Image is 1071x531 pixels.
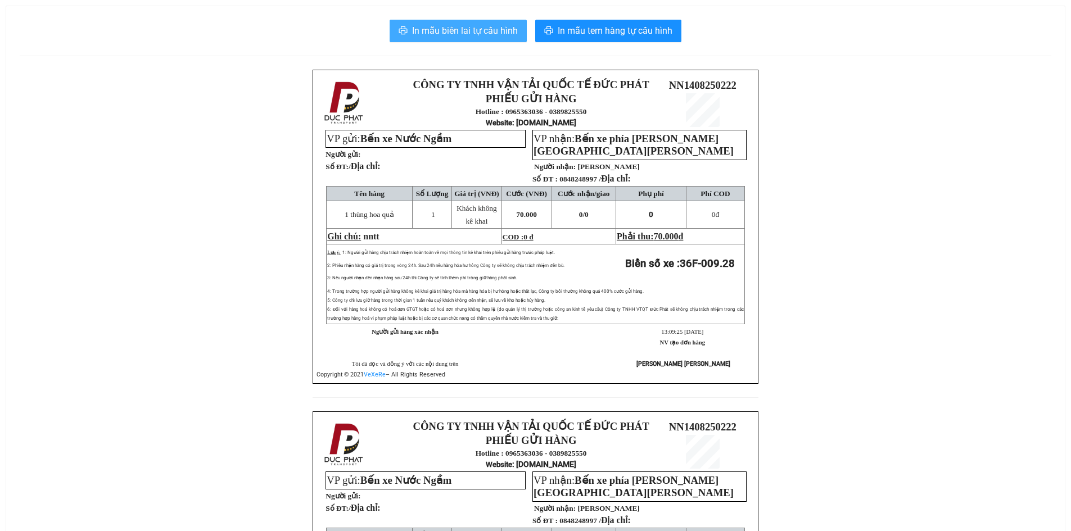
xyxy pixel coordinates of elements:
[534,133,734,157] span: Bến xe phía [PERSON_NAME][GEOGRAPHIC_DATA][PERSON_NAME]
[532,175,558,183] strong: Số ĐT :
[454,189,499,198] span: Giá trị (VNĐ)
[351,503,381,512] span: Địa chỉ:
[327,307,744,321] span: 6: Đối với hàng hoá không có hoá đơn GTGT hoặc có hoá đơn nhưng không hợp lệ (do quản lý thị trườ...
[327,263,564,268] span: 2: Phiếu nhận hàng có giá trị trong vòng 24h. Sau 24h nếu hàng hóa hư hỏng Công ty sẽ không chịu ...
[399,26,408,37] span: printer
[577,162,639,171] span: [PERSON_NAME]
[327,250,340,255] span: Lưu ý:
[326,492,360,500] strong: Người gửi:
[327,298,545,303] span: 5: Công ty chỉ lưu giữ hàng trong thời gian 1 tuần nếu quý khách không đến nhận, sẽ lưu về kho ho...
[534,133,734,157] span: VP nhận:
[321,79,368,126] img: logo
[486,460,576,469] strong: : [DOMAIN_NAME]
[579,210,589,219] span: 0/
[534,474,734,498] span: Bến xe phía [PERSON_NAME][GEOGRAPHIC_DATA][PERSON_NAME]
[503,233,534,241] span: COD :
[544,26,553,37] span: printer
[416,189,449,198] span: Số Lượng
[669,421,736,433] span: NN1408250222
[534,162,576,171] strong: Người nhận:
[360,133,452,144] span: Bến xe Nước Ngầm
[352,361,459,367] span: Tôi đã đọc và đồng ý với các nội dung trên
[617,232,683,241] span: Phải thu:
[660,339,705,346] strong: NV tạo đơn hàng
[680,257,735,270] span: 36F-009.28
[638,189,663,198] span: Phụ phí
[577,504,639,512] span: [PERSON_NAME]
[486,93,577,105] strong: PHIẾU GỬI HÀNG
[535,20,681,42] button: printerIn mẫu tem hàng tự cấu hình
[523,233,533,241] span: 0 đ
[431,210,435,219] span: 1
[558,189,610,198] span: Cước nhận/giao
[345,210,394,219] span: 1 thùng hoa quả
[360,474,452,486] span: Bến xe Nước Ngầm
[327,275,517,280] span: 3: Nếu người nhận đến nhận hàng sau 24h thì Công ty sẽ tính thêm phí trông giữ hàng phát sinh.
[327,289,644,294] span: 4: Trong trường hợp người gửi hàng không kê khai giá trị hàng hóa mà hàng hóa bị hư hỏng hoặc thấ...
[559,175,631,183] span: 0848248997 /
[701,189,730,198] span: Phí COD
[413,420,649,432] strong: CÔNG TY TNHH VẬN TẢI QUỐC TẾ ĐỨC PHÁT
[317,371,445,378] span: Copyright © 2021 – All Rights Reserved
[601,174,631,183] span: Địa chỉ:
[649,210,653,219] span: 0
[516,210,537,219] span: 70.000
[413,79,649,90] strong: CÔNG TY TNHH VẬN TẢI QUỐC TẾ ĐỨC PHÁT
[559,516,631,525] span: 0848248997 /
[476,107,587,116] strong: Hotline : 0965363036 - 0389825550
[327,133,451,144] span: VP gửi:
[661,329,703,335] span: 13:09:25 [DATE]
[349,162,381,171] span: /
[321,421,368,468] img: logo
[712,210,719,219] span: đ
[712,210,716,219] span: 0
[363,232,379,241] span: nntt
[636,360,730,367] strong: [PERSON_NAME] [PERSON_NAME]
[390,20,527,42] button: printerIn mẫu biên lai tự cấu hình
[506,189,547,198] span: Cước (VNĐ)
[486,460,512,469] span: Website
[326,162,380,171] strong: Số ĐT:
[534,504,576,512] strong: Người nhận:
[372,329,439,335] strong: Người gửi hàng xác nhận
[679,232,684,241] span: đ
[585,210,589,219] span: 0
[326,150,360,158] strong: Người gửi:
[327,232,361,241] span: Ghi chú:
[558,24,672,38] span: In mẫu tem hàng tự cấu hình
[457,204,496,225] span: Khách không kê khai
[364,371,386,378] a: VeXeRe
[486,119,512,127] span: Website
[486,434,577,446] strong: PHIẾU GỬI HÀNG
[534,474,734,498] span: VP nhận:
[327,474,451,486] span: VP gửi:
[654,232,679,241] span: 70.000
[601,515,631,525] span: Địa chỉ:
[625,257,735,270] strong: Biển số xe :
[532,516,558,525] strong: Số ĐT :
[351,161,381,171] span: Địa chỉ:
[342,250,555,255] span: 1: Người gửi hàng chịu trách nhiệm hoàn toàn về mọi thông tin kê khai trên phiếu gửi hàng trước p...
[486,118,576,127] strong: : [DOMAIN_NAME]
[326,504,380,512] strong: Số ĐT:
[354,189,385,198] span: Tên hàng
[476,449,587,457] strong: Hotline : 0965363036 - 0389825550
[349,504,381,512] span: /
[412,24,518,38] span: In mẫu biên lai tự cấu hình
[669,79,736,91] span: NN1408250222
